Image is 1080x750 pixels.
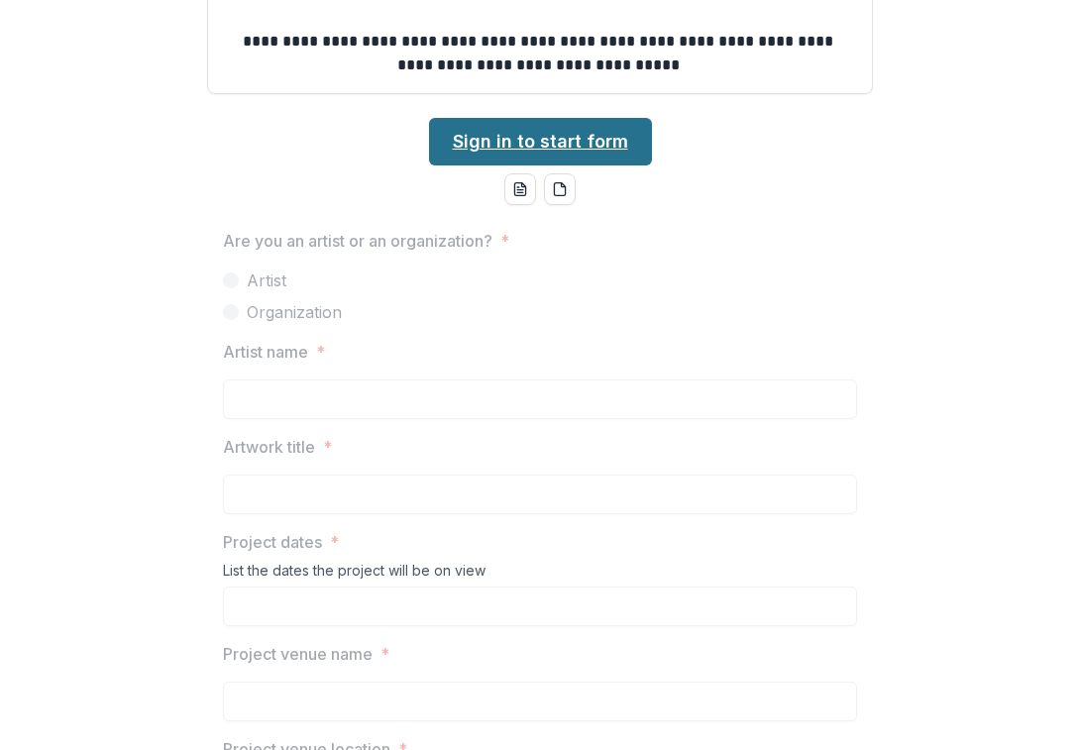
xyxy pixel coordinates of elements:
[504,173,536,205] button: word-download
[544,173,576,205] button: pdf-download
[223,530,322,554] p: Project dates
[223,229,492,253] p: Are you an artist or an organization?
[223,562,857,587] div: List the dates the project will be on view
[247,300,342,324] span: Organization
[429,118,652,165] a: Sign in to start form
[223,435,315,459] p: Artwork title
[223,642,373,666] p: Project venue name
[247,268,286,292] span: Artist
[223,340,308,364] p: Artist name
